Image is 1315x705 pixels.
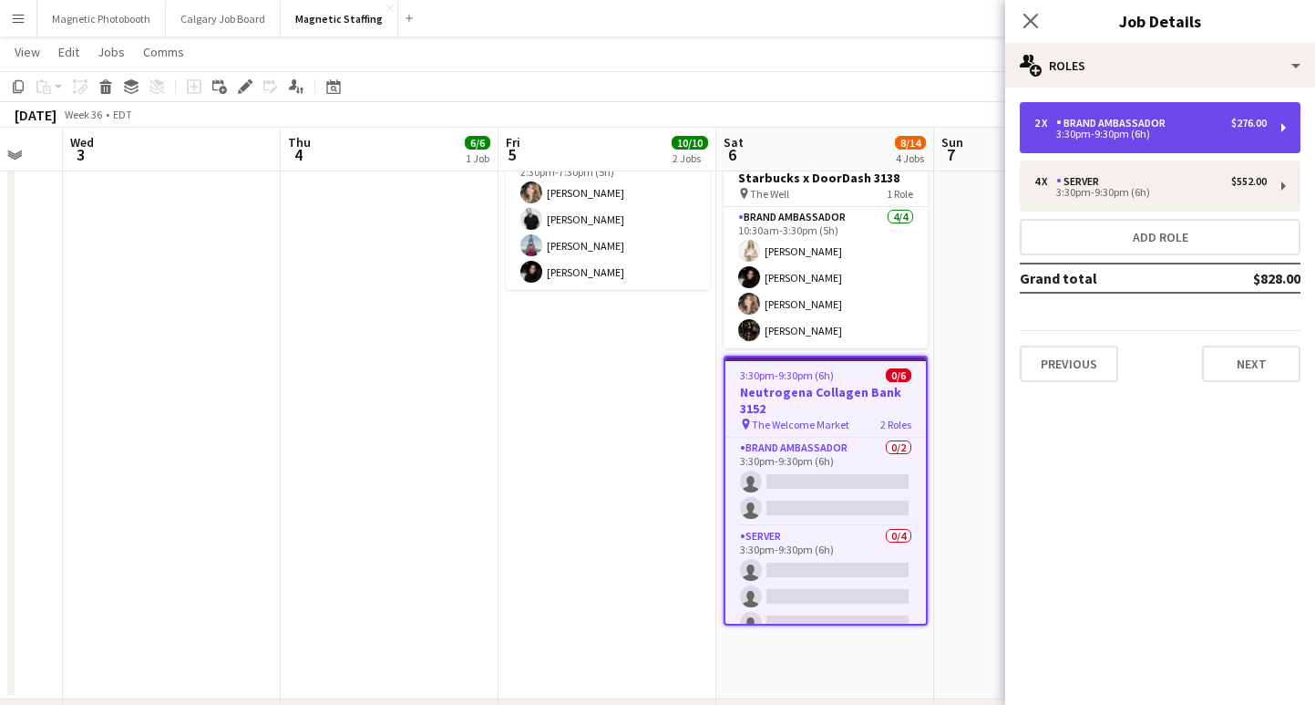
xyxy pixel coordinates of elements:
[725,438,926,526] app-card-role: Brand Ambassador0/23:30pm-9:30pm (6h)
[37,1,166,36] button: Magnetic Photobooth
[724,207,928,348] app-card-role: Brand Ambassador4/410:30am-3:30pm (5h)[PERSON_NAME][PERSON_NAME][PERSON_NAME][PERSON_NAME]
[752,418,849,431] span: The Welcome Market
[721,144,744,165] span: 6
[60,108,106,121] span: Week 36
[1020,219,1300,255] button: Add role
[503,144,520,165] span: 5
[1034,175,1056,188] div: 4 x
[281,1,398,36] button: Magnetic Staffing
[285,144,311,165] span: 4
[15,44,40,60] span: View
[51,40,87,64] a: Edit
[1020,346,1118,382] button: Previous
[1005,9,1315,33] h3: Job Details
[1193,264,1300,293] td: $828.00
[506,85,710,290] app-job-card: 2:30pm-7:30pm (5h)4/4Starbucks x DoorDash 3138 The Well1 RoleBrand Ambassador4/42:30pm-7:30pm (5h...
[880,418,911,431] span: 2 Roles
[136,40,191,64] a: Comms
[166,1,281,36] button: Calgary Job Board
[895,136,926,150] span: 8/14
[465,136,490,150] span: 6/6
[1202,346,1300,382] button: Next
[672,136,708,150] span: 10/10
[673,151,707,165] div: 2 Jobs
[1231,117,1267,130] div: $276.00
[506,134,520,150] span: Fri
[1056,175,1106,188] div: Server
[7,40,47,64] a: View
[1034,188,1267,197] div: 3:30pm-9:30pm (6h)
[939,144,963,165] span: 7
[724,170,928,186] h3: Starbucks x DoorDash 3138
[750,187,789,201] span: The Well
[1034,130,1267,139] div: 3:30pm-9:30pm (6h)
[725,384,926,417] h3: Neutrogena Collagen Bank 3152
[113,108,132,121] div: EDT
[886,368,911,382] span: 0/6
[725,526,926,668] app-card-role: Server0/43:30pm-9:30pm (6h)
[1020,264,1193,293] td: Grand total
[1005,44,1315,88] div: Roles
[143,44,184,60] span: Comms
[58,44,79,60] span: Edit
[1056,117,1173,130] div: Brand Ambassador
[1231,175,1267,188] div: $552.00
[887,187,913,201] span: 1 Role
[98,44,125,60] span: Jobs
[724,143,928,348] app-job-card: 10:30am-3:30pm (5h)4/4Starbucks x DoorDash 3138 The Well1 RoleBrand Ambassador4/410:30am-3:30pm (...
[1034,117,1056,130] div: 2 x
[90,40,132,64] a: Jobs
[15,106,57,124] div: [DATE]
[506,149,710,290] app-card-role: Brand Ambassador4/42:30pm-7:30pm (5h)[PERSON_NAME][PERSON_NAME][PERSON_NAME][PERSON_NAME]
[466,151,489,165] div: 1 Job
[70,134,94,150] span: Wed
[67,144,94,165] span: 3
[724,134,744,150] span: Sat
[740,368,834,382] span: 3:30pm-9:30pm (6h)
[896,151,925,165] div: 4 Jobs
[724,356,928,626] app-job-card: 3:30pm-9:30pm (6h)0/6Neutrogena Collagen Bank 3152 The Welcome Market2 RolesBrand Ambassador0/23:...
[941,134,963,150] span: Sun
[288,134,311,150] span: Thu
